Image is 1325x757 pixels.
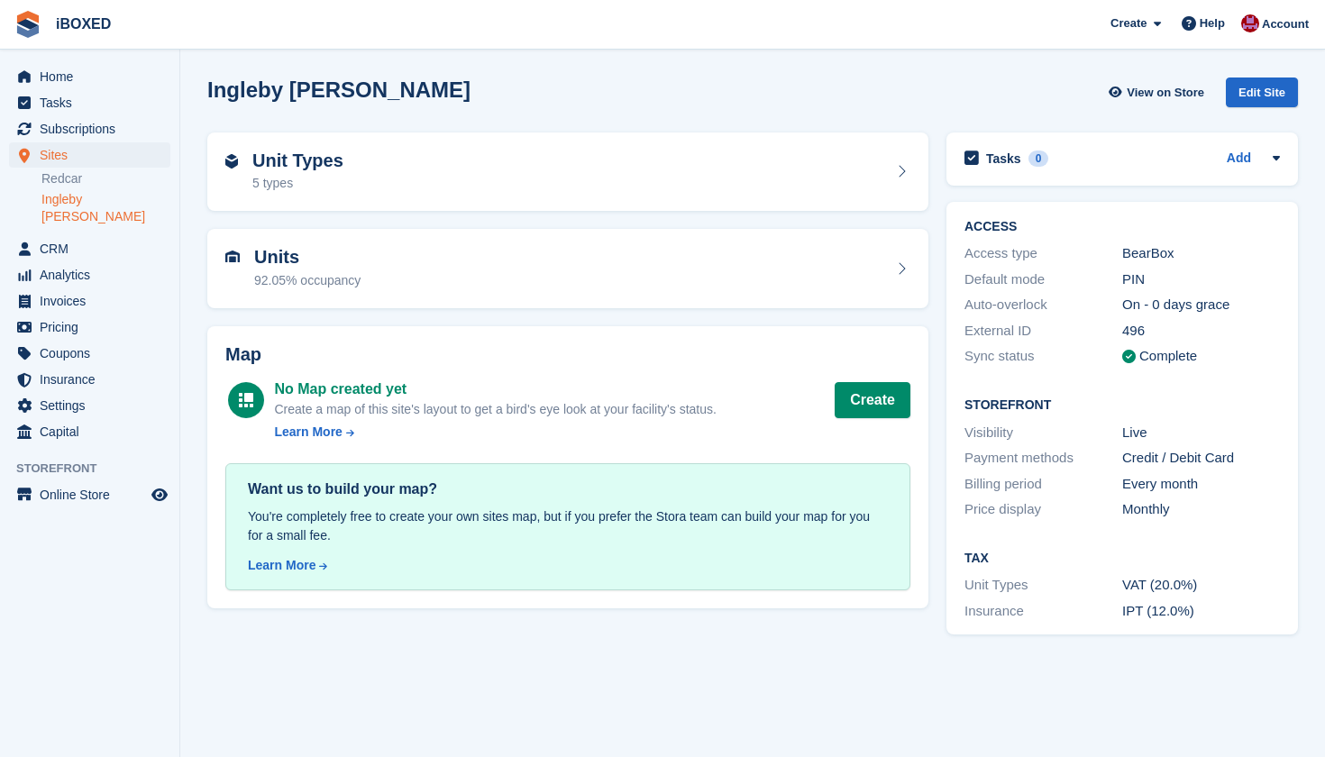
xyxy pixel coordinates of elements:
[9,236,170,261] a: menu
[9,142,170,168] a: menu
[254,247,361,268] h2: Units
[9,367,170,392] a: menu
[964,601,1122,622] div: Insurance
[248,479,888,500] div: Want us to build your map?
[1226,78,1298,107] div: Edit Site
[1122,269,1280,290] div: PIN
[40,262,148,287] span: Analytics
[1122,601,1280,622] div: IPT (12.0%)
[14,11,41,38] img: stora-icon-8386f47178a22dfd0bd8f6a31ec36ba5ce8667c1dd55bd0f319d3a0aa187defe.svg
[40,288,148,314] span: Invoices
[1122,575,1280,596] div: VAT (20.0%)
[1127,84,1204,102] span: View on Store
[248,556,888,575] a: Learn More
[1241,14,1259,32] img: Amanda Forder
[964,243,1122,264] div: Access type
[254,271,361,290] div: 92.05% occupancy
[835,382,910,418] button: Create
[1122,243,1280,264] div: BearBox
[964,552,1280,566] h2: Tax
[207,229,928,308] a: Units 92.05% occupancy
[9,315,170,340] a: menu
[1139,346,1197,367] div: Complete
[986,150,1021,167] h2: Tasks
[149,484,170,506] a: Preview store
[1262,15,1309,33] span: Account
[9,64,170,89] a: menu
[252,174,343,193] div: 5 types
[964,321,1122,342] div: External ID
[1122,474,1280,495] div: Every month
[40,142,148,168] span: Sites
[239,393,253,407] img: map-icn-white-8b231986280072e83805622d3debb4903e2986e43859118e7b4002611c8ef794.svg
[964,423,1122,443] div: Visibility
[16,460,179,478] span: Storefront
[252,150,343,171] h2: Unit Types
[1028,150,1049,167] div: 0
[40,341,148,366] span: Coupons
[964,295,1122,315] div: Auto-overlock
[964,220,1280,234] h2: ACCESS
[40,367,148,392] span: Insurance
[1227,149,1251,169] a: Add
[40,393,148,418] span: Settings
[9,116,170,141] a: menu
[40,90,148,115] span: Tasks
[9,341,170,366] a: menu
[41,170,170,187] a: Redcar
[1226,78,1298,114] a: Edit Site
[274,400,716,419] div: Create a map of this site's layout to get a bird's eye look at your facility's status.
[964,448,1122,469] div: Payment methods
[964,575,1122,596] div: Unit Types
[1106,78,1211,107] a: View on Store
[40,419,148,444] span: Capital
[964,398,1280,413] h2: Storefront
[248,556,315,575] div: Learn More
[964,346,1122,367] div: Sync status
[1122,295,1280,315] div: On - 0 days grace
[274,378,716,400] div: No Map created yet
[9,288,170,314] a: menu
[1122,448,1280,469] div: Credit / Debit Card
[41,191,170,225] a: Ingleby [PERSON_NAME]
[9,393,170,418] a: menu
[274,423,342,442] div: Learn More
[1122,321,1280,342] div: 496
[40,116,148,141] span: Subscriptions
[40,315,148,340] span: Pricing
[49,9,118,39] a: iBOXED
[9,262,170,287] a: menu
[40,236,148,261] span: CRM
[225,251,240,263] img: unit-icn-7be61d7bf1b0ce9d3e12c5938cc71ed9869f7b940bace4675aadf7bd6d80202e.svg
[225,344,910,365] h2: Map
[1110,14,1147,32] span: Create
[248,507,888,545] div: You're completely free to create your own sites map, but if you prefer the Stora team can build y...
[964,269,1122,290] div: Default mode
[207,78,471,102] h2: Ingleby [PERSON_NAME]
[9,482,170,507] a: menu
[274,423,716,442] a: Learn More
[1122,423,1280,443] div: Live
[40,64,148,89] span: Home
[225,154,238,169] img: unit-type-icn-2b2737a686de81e16bb02015468b77c625bbabd49415b5ef34ead5e3b44a266d.svg
[964,474,1122,495] div: Billing period
[9,419,170,444] a: menu
[964,499,1122,520] div: Price display
[1122,499,1280,520] div: Monthly
[9,90,170,115] a: menu
[40,482,148,507] span: Online Store
[1200,14,1225,32] span: Help
[207,132,928,212] a: Unit Types 5 types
